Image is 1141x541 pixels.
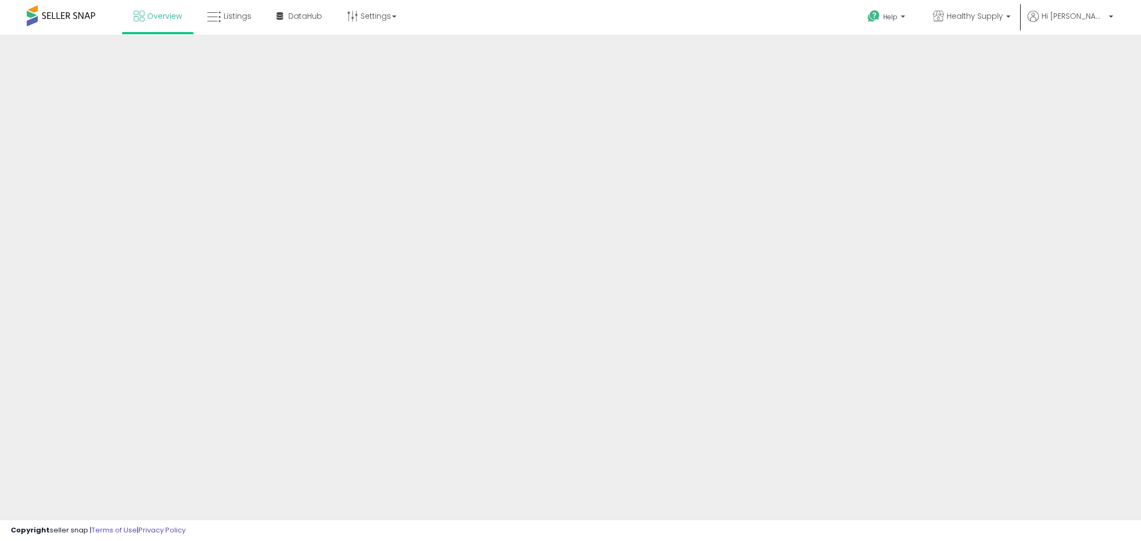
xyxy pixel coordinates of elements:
[859,2,916,35] a: Help
[288,11,322,21] span: DataHub
[1042,11,1106,21] span: Hi [PERSON_NAME]
[883,12,898,21] span: Help
[1028,11,1113,35] a: Hi [PERSON_NAME]
[224,11,251,21] span: Listings
[947,11,1003,21] span: Healthy Supply
[867,10,880,23] i: Get Help
[147,11,182,21] span: Overview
